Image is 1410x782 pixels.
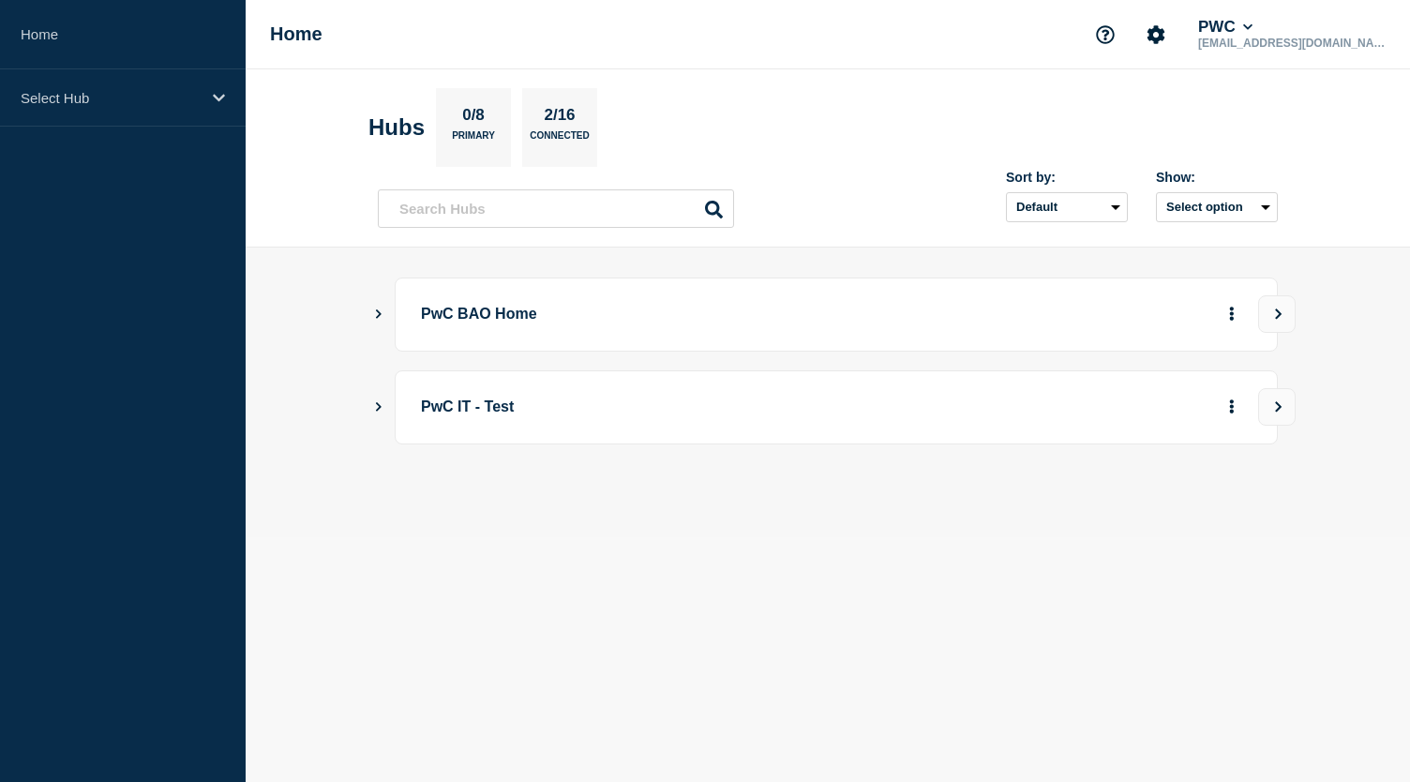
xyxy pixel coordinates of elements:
[1220,297,1244,332] button: More actions
[1136,15,1176,54] button: Account settings
[1220,390,1244,425] button: More actions
[374,400,383,414] button: Show Connected Hubs
[1156,192,1278,222] button: Select option
[270,23,322,45] h1: Home
[1006,170,1128,185] div: Sort by:
[1194,18,1256,37] button: PWC
[530,130,589,150] p: Connected
[1086,15,1125,54] button: Support
[374,308,383,322] button: Show Connected Hubs
[378,189,734,228] input: Search Hubs
[537,106,582,130] p: 2/16
[1258,388,1296,426] button: View
[1258,295,1296,333] button: View
[421,390,939,425] p: PwC IT - Test
[368,114,425,141] h2: Hubs
[21,90,201,106] p: Select Hub
[1006,192,1128,222] select: Sort by
[456,106,492,130] p: 0/8
[1194,37,1389,50] p: [EMAIL_ADDRESS][DOMAIN_NAME]
[421,297,939,332] p: PwC BAO Home
[452,130,495,150] p: Primary
[1156,170,1278,185] div: Show:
